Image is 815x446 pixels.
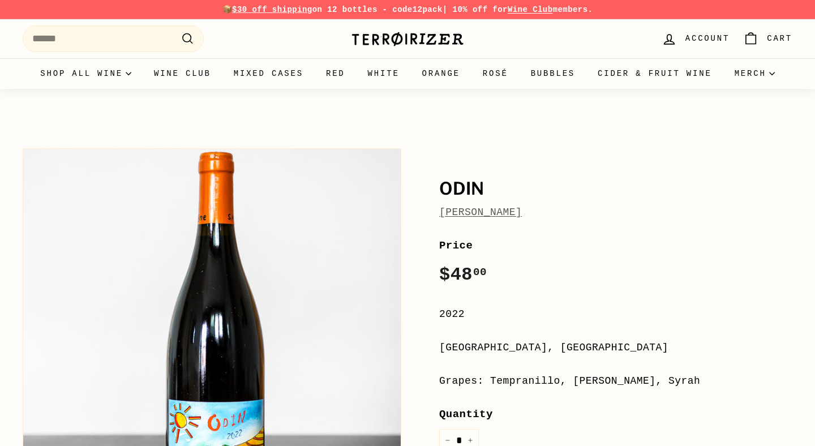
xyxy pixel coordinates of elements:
[439,306,792,323] div: 2022
[439,237,792,254] label: Price
[655,22,736,55] a: Account
[143,58,222,89] a: Wine Club
[586,58,723,89] a: Cider & Fruit Wine
[508,5,553,14] a: Wine Club
[685,32,730,45] span: Account
[439,179,792,199] h1: Odin
[439,340,792,356] div: [GEOGRAPHIC_DATA], [GEOGRAPHIC_DATA]
[413,5,443,14] strong: 12pack
[473,266,487,278] sup: 00
[23,3,792,16] p: 📦 on 12 bottles - code | 10% off for members.
[411,58,471,89] a: Orange
[736,22,799,55] a: Cart
[315,58,357,89] a: Red
[222,58,315,89] a: Mixed Cases
[232,5,312,14] span: $30 off shipping
[471,58,520,89] a: Rosé
[767,32,792,45] span: Cart
[29,58,143,89] summary: Shop all wine
[357,58,411,89] a: White
[439,207,522,218] a: [PERSON_NAME]
[439,264,487,285] span: $48
[439,373,792,389] div: Grapes: Tempranillo, [PERSON_NAME], Syrah
[439,406,792,423] label: Quantity
[723,58,786,89] summary: Merch
[520,58,586,89] a: Bubbles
